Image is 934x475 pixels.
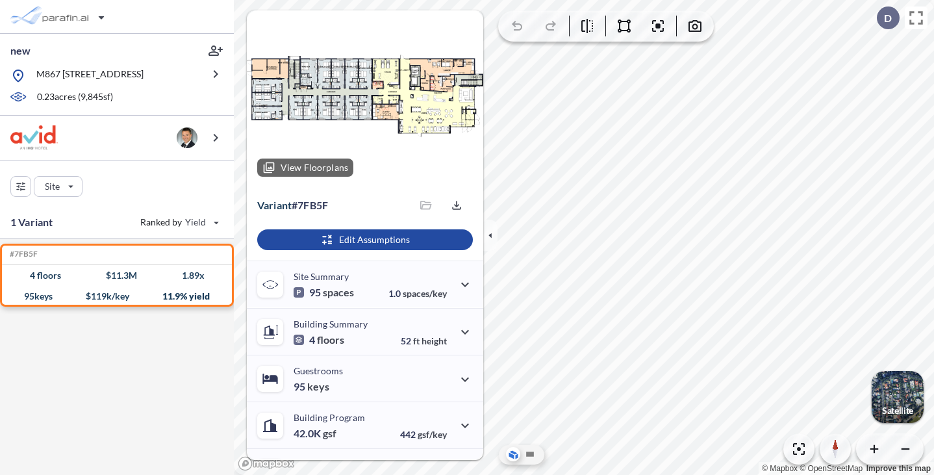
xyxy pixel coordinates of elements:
span: gsf/key [418,429,447,440]
p: 42.0K [294,427,336,440]
img: BrandImage [10,125,58,149]
p: new [10,44,31,58]
p: # 7fb5f [257,199,328,212]
a: OpenStreetMap [800,464,863,473]
a: Improve this map [866,464,931,473]
p: Site [45,180,60,193]
p: Development Budget [294,459,379,470]
p: M867 [STREET_ADDRESS] [36,68,144,84]
p: 442 [400,429,447,440]
span: gsf [323,427,336,440]
span: spaces [323,286,354,299]
p: Building Summary [294,318,368,329]
button: Edit Assumptions [257,229,473,250]
a: Mapbox [762,464,798,473]
a: Mapbox homepage [238,456,295,471]
p: 52 [401,335,447,346]
span: height [422,335,447,346]
img: user logo [177,127,197,148]
span: Yield [185,216,207,229]
p: View Floorplans [281,162,348,173]
p: 1.0 [388,288,447,299]
p: 4 [294,333,344,346]
p: 95 [294,380,329,393]
p: Guestrooms [294,365,343,376]
p: $268 [400,459,447,470]
img: Switcher Image [872,371,924,423]
p: 1 Variant [10,214,53,230]
p: 95 [294,286,354,299]
p: Satellite [882,405,913,416]
p: 0.23 acres ( 9,845 sf) [37,90,113,105]
p: Edit Assumptions [339,233,410,246]
p: Site Summary [294,271,349,282]
span: floors [317,333,344,346]
button: Site [34,176,82,197]
h5: #7FB5F [7,250,38,259]
span: keys [307,380,329,393]
span: /gsf [429,459,444,470]
span: ft [413,335,420,346]
button: Ranked by Yield [130,212,227,233]
button: Aerial View [506,447,520,461]
img: Floorplans preview [247,10,483,187]
p: D [884,12,892,24]
span: spaces/key [403,288,447,299]
p: Building Program [294,412,365,423]
button: Site Plan [523,447,537,461]
span: Variant [257,199,292,211]
button: Switcher ImageSatellite [872,371,924,423]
